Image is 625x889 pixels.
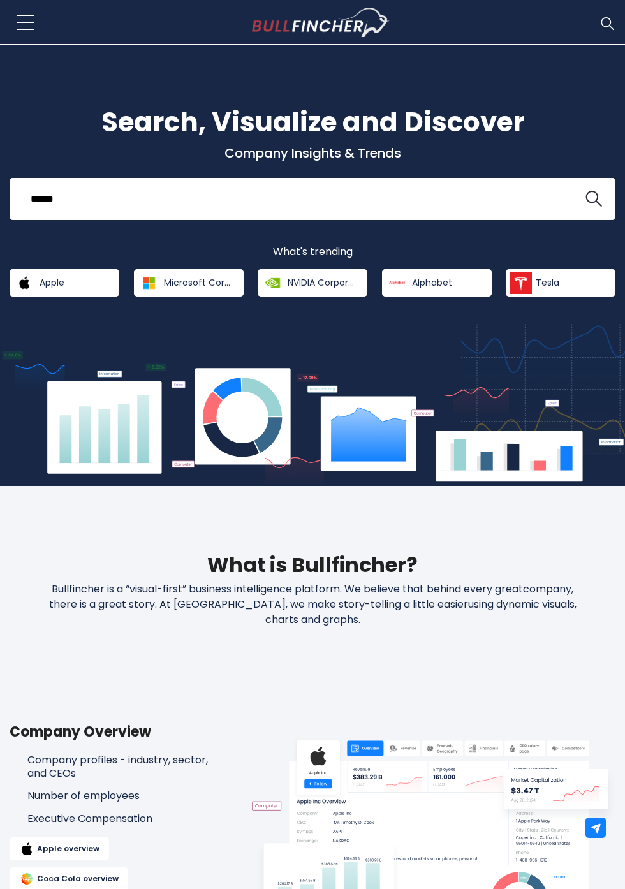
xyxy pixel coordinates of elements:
[382,269,492,297] a: Alphabet
[134,269,244,297] a: Microsoft Corporation
[10,812,226,826] li: Executive Compensation
[288,277,358,288] span: NVIDIA Corporation
[10,145,615,161] p: Company Insights & Trends
[10,550,615,580] h2: What is Bullfincher?
[585,191,602,207] img: search icon
[412,277,452,288] span: Alphabet
[506,269,615,297] a: Tesla
[10,246,615,259] p: What's trending
[252,8,389,37] a: Go to homepage
[258,269,367,297] a: NVIDIA Corporation
[40,582,585,628] p: Bullfincher is a “visual-first” business intelligence platform. We believe that behind every grea...
[252,8,390,37] img: Bullfincher logo
[536,277,559,288] span: Tesla
[10,754,226,781] li: Company profiles - industry, sector, and CEOs
[10,790,226,803] li: Number of employees
[40,277,64,288] span: Apple
[10,102,615,142] h1: Search, Visualize and Discover
[10,269,119,297] a: Apple
[164,277,235,288] span: Microsoft Corporation
[10,721,226,742] h3: Company Overview
[10,837,109,860] a: Apple overview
